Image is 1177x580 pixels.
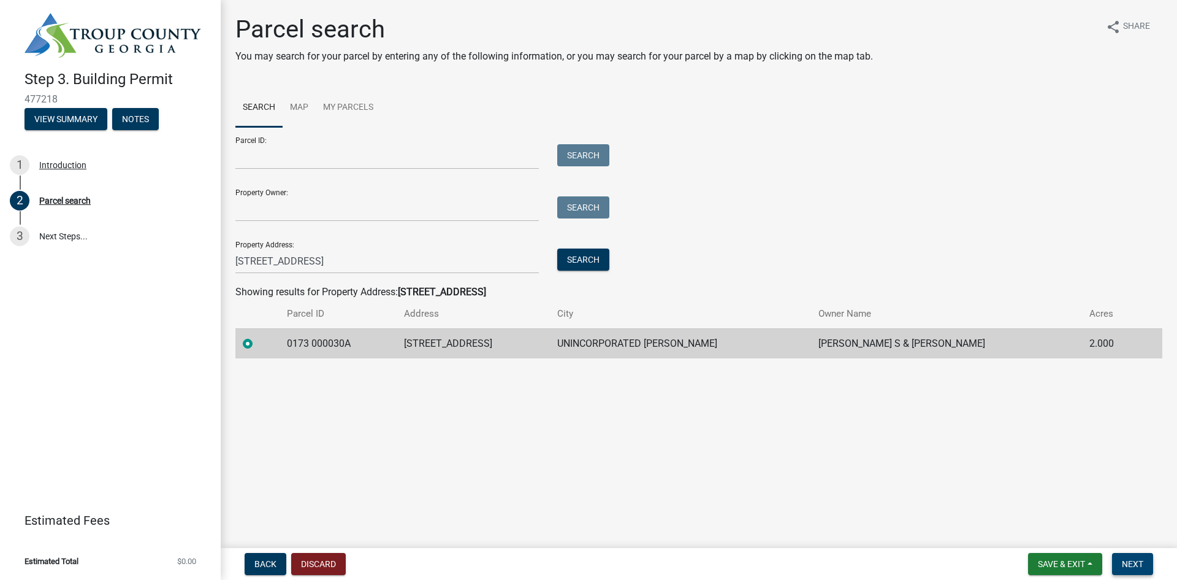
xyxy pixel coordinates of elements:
h4: Step 3. Building Permit [25,71,211,88]
td: [STREET_ADDRESS] [397,328,550,358]
th: City [550,300,810,328]
div: Parcel search [39,196,91,205]
a: My Parcels [316,88,381,128]
button: shareShare [1096,15,1160,39]
span: $0.00 [177,557,196,565]
span: Estimated Total [25,557,78,565]
wm-modal-confirm: Summary [25,115,107,125]
div: 1 [10,155,29,175]
span: Share [1123,20,1150,34]
th: Parcel ID [280,300,397,328]
i: share [1106,20,1121,34]
a: Map [283,88,316,128]
td: [PERSON_NAME] S & [PERSON_NAME] [811,328,1082,358]
span: Back [254,559,276,569]
button: Search [557,144,609,166]
span: Save & Exit [1038,559,1085,569]
button: Search [557,196,609,218]
span: Next [1122,559,1143,569]
div: Introduction [39,161,86,169]
td: UNINCORPORATED [PERSON_NAME] [550,328,810,358]
button: Next [1112,553,1153,575]
a: Search [235,88,283,128]
p: You may search for your parcel by entering any of the following information, or you may search fo... [235,49,873,64]
h1: Parcel search [235,15,873,44]
span: 477218 [25,93,196,105]
button: Discard [291,553,346,575]
a: Estimated Fees [10,508,201,533]
td: 2.000 [1082,328,1141,358]
wm-modal-confirm: Notes [112,115,159,125]
button: Search [557,249,609,271]
div: 3 [10,226,29,246]
div: 2 [10,191,29,211]
th: Address [397,300,550,328]
strong: [STREET_ADDRESS] [398,286,486,298]
th: Owner Name [811,300,1082,328]
div: Showing results for Property Address: [235,285,1162,300]
th: Acres [1082,300,1141,328]
button: Save & Exit [1028,553,1102,575]
button: View Summary [25,108,107,130]
button: Notes [112,108,159,130]
img: Troup County, Georgia [25,13,201,58]
button: Back [245,553,286,575]
td: 0173 000030A [280,328,397,358]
